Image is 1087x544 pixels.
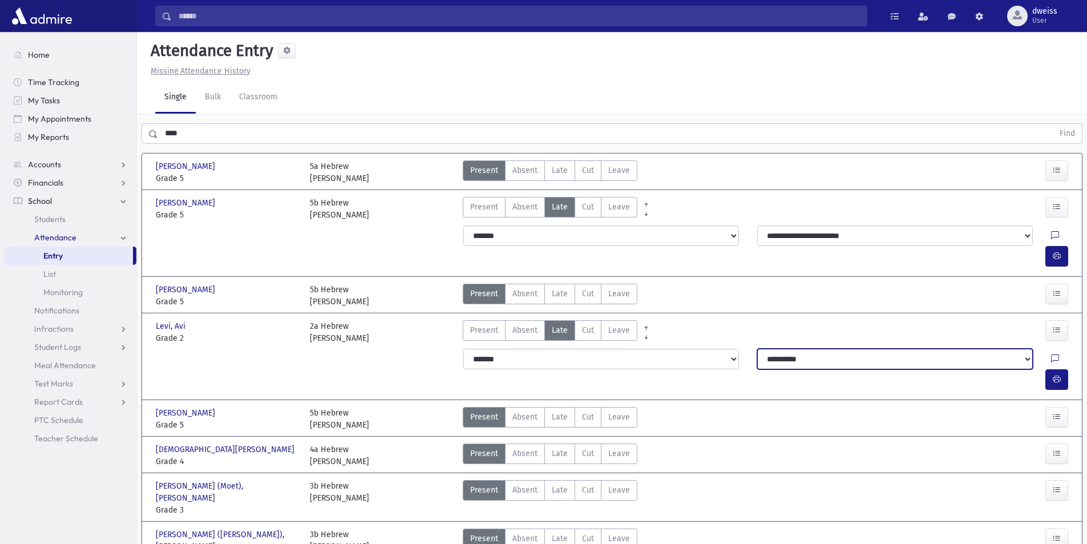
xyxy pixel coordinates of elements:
[5,429,136,448] a: Teacher Schedule
[512,201,538,213] span: Absent
[582,164,594,176] span: Cut
[1053,124,1082,143] button: Find
[5,320,136,338] a: Infractions
[463,160,637,184] div: AttTypes
[470,411,498,423] span: Present
[5,411,136,429] a: PTC Schedule
[582,288,594,300] span: Cut
[463,444,637,468] div: AttTypes
[5,338,136,356] a: Student Logs
[5,192,136,210] a: School
[230,82,286,114] a: Classroom
[34,305,79,316] span: Notifications
[28,196,52,206] span: School
[310,444,369,468] div: 4a Hebrew [PERSON_NAME]
[5,228,136,247] a: Attendance
[5,247,133,265] a: Entry
[552,324,568,336] span: Late
[470,201,498,213] span: Present
[463,284,637,308] div: AttTypes
[43,287,83,297] span: Monitoring
[43,251,63,261] span: Entry
[151,66,250,76] u: Missing Attendance History
[552,164,568,176] span: Late
[512,411,538,423] span: Absent
[5,356,136,374] a: Meal Attendance
[470,448,498,460] span: Present
[582,484,594,496] span: Cut
[5,73,136,91] a: Time Tracking
[310,480,369,516] div: 3b Hebrew [PERSON_NAME]
[463,407,637,431] div: AttTypes
[156,209,298,221] span: Grade 5
[156,197,217,209] span: [PERSON_NAME]
[5,155,136,174] a: Accounts
[5,110,136,128] a: My Appointments
[582,411,594,423] span: Cut
[156,332,298,344] span: Grade 2
[582,201,594,213] span: Cut
[470,164,498,176] span: Present
[156,456,298,468] span: Grade 4
[470,324,498,336] span: Present
[608,201,630,213] span: Leave
[9,5,75,27] img: AdmirePro
[28,114,91,124] span: My Appointments
[28,178,63,188] span: Financials
[156,444,297,456] span: [DEMOGRAPHIC_DATA][PERSON_NAME]
[310,284,369,308] div: 5b Hebrew [PERSON_NAME]
[43,269,56,279] span: List
[608,164,630,176] span: Leave
[470,288,498,300] span: Present
[552,448,568,460] span: Late
[34,397,83,407] span: Report Cards
[5,46,136,64] a: Home
[512,288,538,300] span: Absent
[146,66,250,76] a: Missing Attendance History
[463,320,637,344] div: AttTypes
[196,82,230,114] a: Bulk
[34,378,73,389] span: Test Marks
[512,324,538,336] span: Absent
[28,77,79,87] span: Time Tracking
[608,288,630,300] span: Leave
[28,132,69,142] span: My Reports
[5,301,136,320] a: Notifications
[156,172,298,184] span: Grade 5
[552,484,568,496] span: Late
[608,484,630,496] span: Leave
[156,284,217,296] span: [PERSON_NAME]
[156,160,217,172] span: [PERSON_NAME]
[5,210,136,228] a: Students
[470,484,498,496] span: Present
[28,95,60,106] span: My Tasks
[34,232,76,243] span: Attendance
[155,82,196,114] a: Single
[156,296,298,308] span: Grade 5
[34,415,83,425] span: PTC Schedule
[310,407,369,431] div: 5b Hebrew [PERSON_NAME]
[1032,7,1057,16] span: dweiss
[28,159,61,170] span: Accounts
[156,407,217,419] span: [PERSON_NAME]
[310,197,369,221] div: 5b Hebrew [PERSON_NAME]
[5,174,136,192] a: Financials
[552,288,568,300] span: Late
[5,283,136,301] a: Monitoring
[463,197,637,221] div: AttTypes
[5,393,136,411] a: Report Cards
[34,342,81,352] span: Student Logs
[34,214,66,224] span: Students
[582,448,594,460] span: Cut
[34,433,98,444] span: Teacher Schedule
[5,91,136,110] a: My Tasks
[156,419,298,431] span: Grade 5
[582,324,594,336] span: Cut
[512,484,538,496] span: Absent
[552,201,568,213] span: Late
[1032,16,1057,25] span: User
[512,448,538,460] span: Absent
[34,324,74,334] span: Infractions
[156,320,188,332] span: Levi, Avi
[156,480,298,504] span: [PERSON_NAME] (Moet), [PERSON_NAME]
